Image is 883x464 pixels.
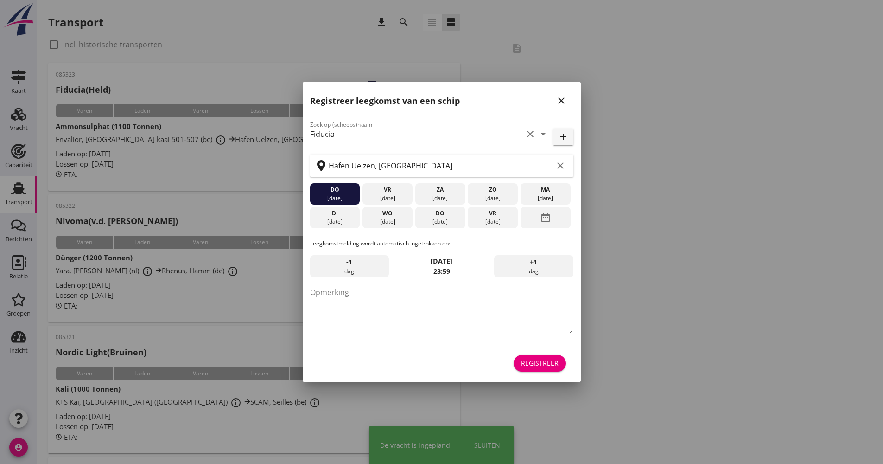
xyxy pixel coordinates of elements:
p: Leegkomstmelding wordt automatisch ingetrokken op: [310,239,573,248]
div: [DATE] [312,218,357,226]
i: date_range [540,209,551,226]
div: do [312,186,357,194]
div: [DATE] [470,194,515,202]
div: dag [310,255,389,277]
div: wo [365,209,410,218]
h2: Registreer leegkomst van een schip [310,95,460,107]
span: -1 [346,257,352,267]
div: vr [365,186,410,194]
div: vr [470,209,515,218]
input: Zoek op (scheeps)naam [310,127,523,142]
strong: [DATE] [431,257,452,265]
strong: 23:59 [433,267,450,276]
div: Registreer [521,358,559,368]
div: di [312,209,357,218]
input: Zoek op terminal of plaats [329,158,553,173]
textarea: Opmerking [310,285,573,334]
div: za [417,186,463,194]
span: +1 [530,257,537,267]
i: close [556,95,567,106]
div: ma [523,186,568,194]
i: clear [555,160,566,171]
div: zo [470,186,515,194]
div: [DATE] [417,218,463,226]
div: [DATE] [470,218,515,226]
div: [DATE] [365,194,410,202]
i: add [558,131,569,142]
div: do [417,209,463,218]
div: [DATE] [523,194,568,202]
i: clear [525,129,536,140]
div: [DATE] [417,194,463,202]
div: dag [494,255,573,277]
button: Registreer [514,355,566,372]
i: arrow_drop_down [538,129,549,140]
div: [DATE] [365,218,410,226]
div: [DATE] [312,194,357,202]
